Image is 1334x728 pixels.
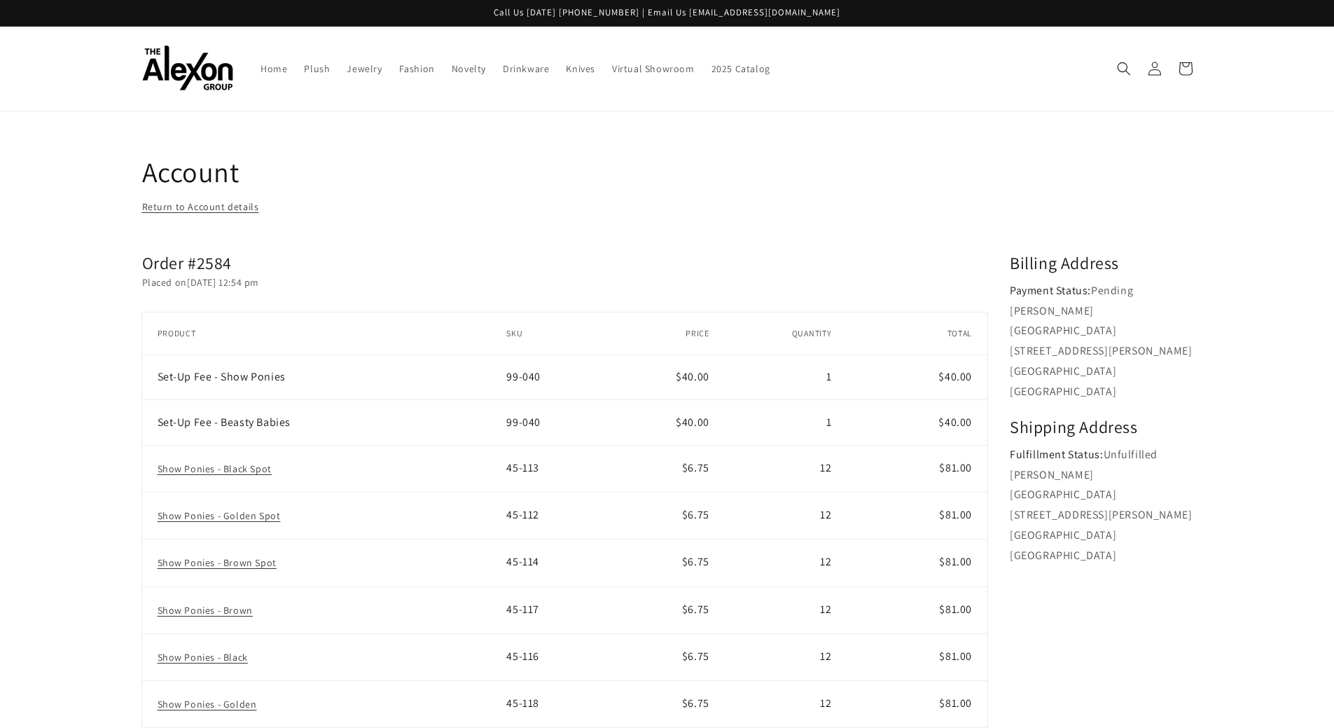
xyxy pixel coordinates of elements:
span: Plush [304,62,330,75]
strong: Payment Status: [1010,283,1091,298]
span: Virtual Showroom [612,62,695,75]
th: Price [616,313,725,355]
td: 45-113 [506,446,616,493]
span: $6.75 [682,507,709,522]
td: $81.00 [847,540,987,586]
a: Fashion [391,54,443,83]
th: Product [142,313,507,355]
td: 12 [725,493,847,540]
p: Pending [1010,281,1192,301]
h2: Shipping Address [1010,416,1192,438]
a: Knives [557,54,604,83]
a: Show Ponies - Black Spot [158,462,272,475]
span: 2025 Catalog [711,62,770,75]
a: Novelty [443,54,494,83]
h2: Billing Address [1010,252,1192,274]
td: 1 [725,355,847,400]
a: Show Ponies - Golden [158,698,257,710]
time: [DATE] 12:54 pm [187,276,259,289]
a: Jewelry [338,54,390,83]
td: $81.00 [847,446,987,493]
strong: Fulfillment Status: [1010,447,1103,462]
td: $40.00 [847,355,987,400]
td: 45-116 [506,633,616,680]
p: [PERSON_NAME] [GEOGRAPHIC_DATA] [STREET_ADDRESS][PERSON_NAME] [GEOGRAPHIC_DATA] [GEOGRAPHIC_DATA] [1010,465,1192,566]
th: SKU [506,313,616,355]
td: 12 [725,681,847,728]
td: 12 [725,633,847,680]
p: [PERSON_NAME] [GEOGRAPHIC_DATA] [STREET_ADDRESS][PERSON_NAME] [GEOGRAPHIC_DATA] [GEOGRAPHIC_DATA] [1010,301,1192,402]
p: Unfulfilled [1010,445,1192,465]
a: Show Ponies - Black [158,651,248,664]
a: Plush [296,54,338,83]
a: Show Ponies - Golden Spot [158,509,281,522]
p: Placed on [142,274,988,291]
span: $6.75 [682,554,709,569]
h2: Order #2584 [142,252,988,274]
span: Home [260,62,287,75]
span: Drinkware [503,62,549,75]
td: 12 [725,586,847,633]
td: 99-040 [506,400,616,446]
th: Total [847,313,987,355]
a: 2025 Catalog [703,54,779,83]
a: Virtual Showroom [604,54,703,83]
td: 12 [725,540,847,586]
a: Return to Account details [142,198,259,216]
h1: Account [142,153,1193,190]
th: Quantity [725,313,847,355]
td: $81.00 [847,681,987,728]
span: $6.75 [682,460,709,475]
span: $6.75 [682,649,709,664]
td: $81.00 [847,586,987,633]
span: $40.00 [676,415,709,430]
td: 45-118 [506,681,616,728]
span: Fashion [399,62,435,75]
a: Home [252,54,296,83]
td: 45-117 [506,586,616,633]
span: $6.75 [682,696,709,710]
span: $6.75 [682,602,709,617]
a: Drinkware [494,54,557,83]
span: Novelty [452,62,486,75]
td: 99-040 [506,355,616,400]
span: Knives [566,62,595,75]
td: 45-112 [506,493,616,540]
td: 1 [725,400,847,446]
a: Show Ponies - Brown [158,604,253,617]
span: Jewelry [347,62,382,75]
summary: Search [1109,53,1139,84]
td: $40.00 [847,400,987,446]
td: 12 [725,446,847,493]
td: 45-114 [506,540,616,586]
p: Set-Up Fee - Show Ponies [158,371,286,383]
img: The Alexon Group [142,46,233,91]
p: Set-Up Fee - Beasty Babies [158,417,492,428]
td: $81.00 [847,633,987,680]
td: $81.00 [847,493,987,540]
a: Show Ponies - Brown Spot [158,556,277,569]
span: $40.00 [676,369,709,384]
